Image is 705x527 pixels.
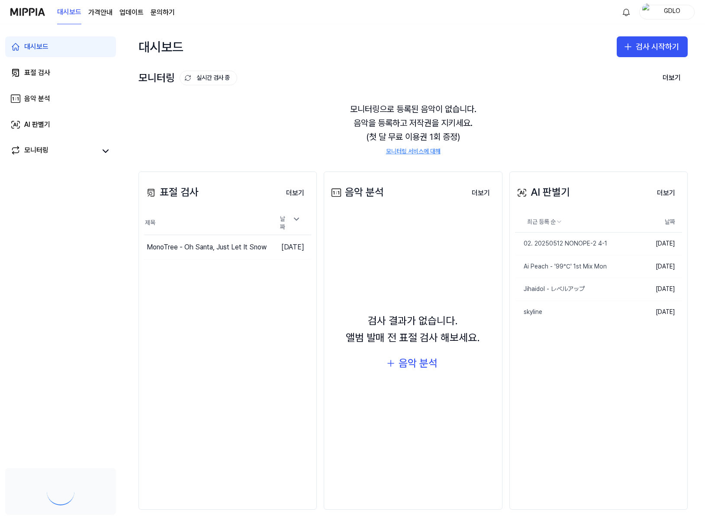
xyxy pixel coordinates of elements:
div: skyline [515,308,542,317]
div: 음악 분석 [24,94,50,104]
td: [DATE] [632,278,682,301]
a: 02. 20250512 NONOPE-2 4-1 [515,233,632,255]
button: profileGDLO [639,5,695,19]
a: 대시보드 [57,0,81,24]
div: 모니터링 [24,145,48,157]
a: 더보기 [650,184,682,202]
div: 02. 20250512 NONOPE-2 4-1 [515,239,607,248]
a: AI 판별기 [5,114,116,135]
td: [DATE] [632,255,682,278]
div: GDLO [655,7,689,16]
div: 대시보드 [138,33,183,61]
a: 업데이트 [119,7,144,18]
div: 모니터링 [138,70,237,86]
a: Ai Peach - '99℃' 1st Mix Mon [515,255,632,278]
div: 날짜 [277,212,305,234]
button: 더보기 [465,184,497,202]
img: 알림 [621,7,631,17]
a: 모니터링 서비스에 대해 [386,147,441,156]
div: 음악 분석 [399,355,438,372]
a: Jihaidol - レベルアップ [515,278,632,301]
th: 날짜 [632,212,682,233]
button: 더보기 [650,184,682,202]
div: AI 판별기 [515,184,570,200]
div: Jihaidol - レベルアップ [515,285,585,294]
td: [DATE] [632,301,682,323]
div: 모니터링으로 등록된 음악이 없습니다. 음악을 등록하고 저작권을 지키세요. (첫 달 무료 이용권 1회 증정) [138,92,688,166]
div: 표절 검사 [24,68,50,78]
a: 표절 검사 [5,62,116,83]
div: 음악 분석 [329,184,384,200]
div: Ai Peach - '99℃' 1st Mix Mon [515,262,607,271]
button: 더보기 [656,69,688,87]
div: 표절 검사 [144,184,199,200]
td: [DATE] [632,233,682,255]
div: 검사 결과가 없습니다. 앨범 발매 전 표절 검사 해보세요. [346,313,480,346]
div: AI 판별기 [24,120,50,130]
button: 검사 시작하기 [617,36,688,57]
td: [DATE] [270,235,312,259]
div: 대시보드 [24,42,48,52]
button: 실시간 검사 중 [180,71,237,85]
div: MonoTree - Oh Santa, Just Let It Snow [147,242,267,252]
button: 가격안내 [88,7,113,18]
a: 더보기 [465,184,497,202]
img: profile [642,3,653,21]
a: skyline [515,301,632,323]
button: 음악 분석 [380,353,446,374]
a: 문의하기 [151,7,175,18]
a: 모니터링 [10,145,97,157]
a: 대시보드 [5,36,116,57]
button: 더보기 [279,184,311,202]
th: 제목 [144,212,270,235]
a: 음악 분석 [5,88,116,109]
a: 더보기 [279,184,311,202]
